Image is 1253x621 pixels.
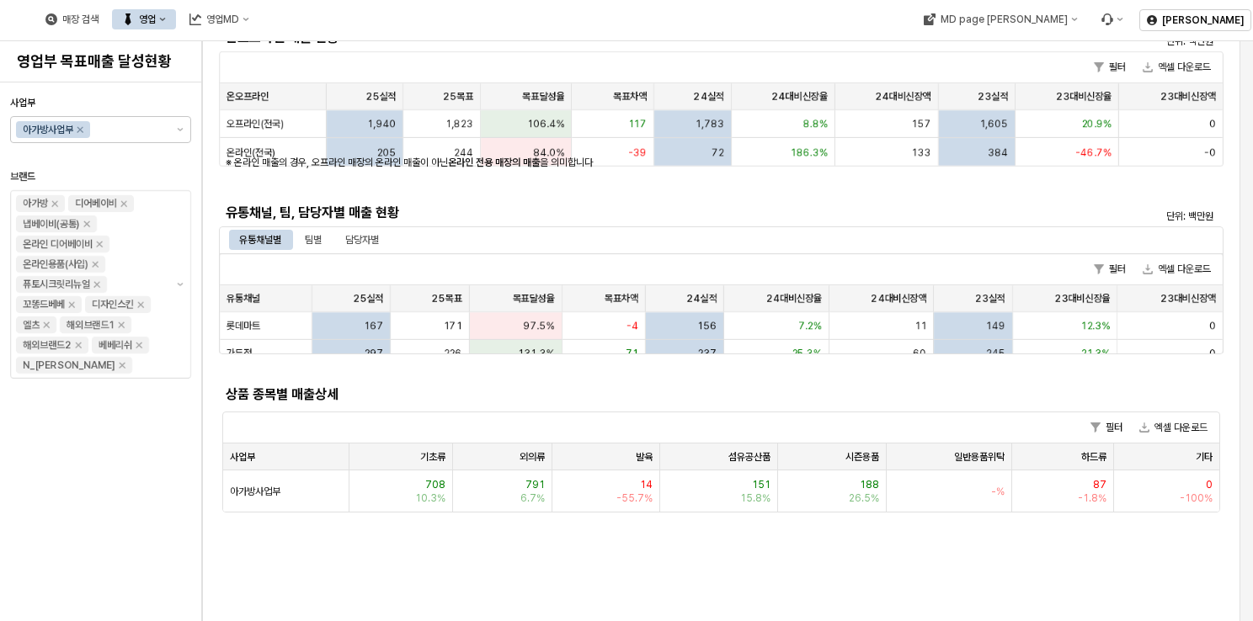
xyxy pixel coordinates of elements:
span: 1,940 [367,117,396,130]
div: Remove 온라인용품(사입) [92,261,99,268]
span: 384 [988,146,1008,159]
span: 156 [697,319,717,332]
span: 226 [444,347,462,360]
span: 23대비신장액 [1160,90,1216,103]
div: 영업 [139,13,156,25]
span: 23실적 [975,292,1005,305]
div: 베베리쉬 [99,337,132,353]
div: 온라인 디어베이비 [23,236,93,252]
span: 71 [626,347,638,360]
span: -% [991,485,1005,498]
span: 사업부 [230,450,255,464]
span: 목표달성율 [522,90,564,103]
span: 목표달성율 [513,292,555,305]
span: 60 [913,347,926,360]
span: 0 [1206,478,1213,491]
span: 24대비신장율 [772,90,828,103]
p: 단위: 백만원 [983,34,1213,49]
span: 244 [454,146,473,159]
h5: 상품 종목별 매출상세 [226,386,966,403]
p: ※ 온라인 매출의 경우, 오프라인 매장의 온라인 매출이 아닌 을 의미합니다 [226,155,1049,170]
div: 유통채널별 [239,230,281,250]
span: 시즌용품 [845,450,879,464]
button: 필터 [1084,417,1129,438]
div: 엘츠 [23,316,40,333]
div: 온라인용품(사입) [23,256,88,273]
span: 131.3% [519,347,555,360]
div: 팀별 [305,230,322,250]
span: -100% [1180,491,1213,505]
span: 1,823 [445,117,473,130]
span: 24대비신장액 [871,292,926,305]
p: 단위: 백만원 [983,209,1213,224]
button: 제안 사항 표시 [170,117,190,142]
div: 담당자별 [345,230,379,250]
span: 23대비신장율 [1054,292,1110,305]
span: 23대비신장액 [1160,292,1216,305]
span: -39 [628,146,647,159]
div: Remove 아가방사업부 [77,126,83,133]
span: 25실적 [353,292,383,305]
button: 제안 사항 표시 [170,191,190,378]
span: 발육 [636,450,653,464]
div: 해외브랜드2 [23,337,72,353]
button: 영업MD [179,9,259,29]
div: Remove 냅베이비(공통) [83,220,90,227]
div: Remove 디어베이비 [120,200,127,207]
span: 기타 [1196,450,1213,464]
span: 117 [628,117,647,130]
div: 유통채널별 [229,230,291,250]
span: 237 [697,347,717,360]
div: 영업MD [206,13,239,25]
span: 72 [712,146,724,159]
span: 21.3% [1080,347,1110,360]
span: 25목표 [443,90,473,103]
span: 일반용품위탁 [954,450,1005,464]
span: 가두점 [227,347,252,360]
span: 25실적 [365,90,396,103]
span: 297 [364,347,383,360]
span: 6.7% [520,491,545,505]
span: -55.7% [616,491,653,505]
div: 아가방사업부 [23,121,73,138]
div: Remove 아가방 [51,200,58,207]
span: 24실적 [694,90,724,103]
div: 퓨토시크릿리뉴얼 [23,276,90,293]
div: 꼬똥드베베 [23,296,65,313]
span: -4 [626,319,638,332]
div: Remove 퓨토시크릿리뉴얼 [93,281,100,288]
span: 아가방사업부 [230,485,280,498]
div: 디자인스킨 [92,296,134,313]
span: 온오프라인 [227,90,269,103]
strong: 온라인 전용 매장의 매출 [448,157,540,168]
span: 0 [1209,319,1216,332]
button: 엑셀 다운로드 [1136,57,1218,77]
div: 매장 검색 [35,9,109,29]
span: 167 [364,319,383,332]
span: -0 [1204,146,1216,159]
span: 유통채널 [227,292,260,305]
span: 15.8% [740,491,770,505]
div: 냅베이비(공통) [23,215,80,232]
span: 25목표 [432,292,462,305]
div: Remove 온라인 디어베이비 [96,241,103,247]
span: 12.3% [1080,319,1110,332]
span: 11 [914,319,926,332]
p: [PERSON_NAME] [1162,13,1244,27]
span: 186.3% [791,146,828,159]
span: 133 [912,146,931,159]
div: Remove 꼬똥드베베 [68,301,75,308]
span: -1.8% [1078,491,1106,505]
span: 8.8% [803,117,828,130]
div: 담당자별 [335,230,389,250]
span: 온라인(전국) [227,146,275,159]
span: 25.3% [792,347,822,360]
main: App Frame [202,41,1253,621]
span: 20.9% [1081,117,1112,130]
span: 10.3% [415,491,445,505]
div: 디어베이비 [75,195,117,212]
span: 외의류 [520,450,545,464]
span: 157 [912,117,931,130]
span: 24대비신장율 [766,292,822,305]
